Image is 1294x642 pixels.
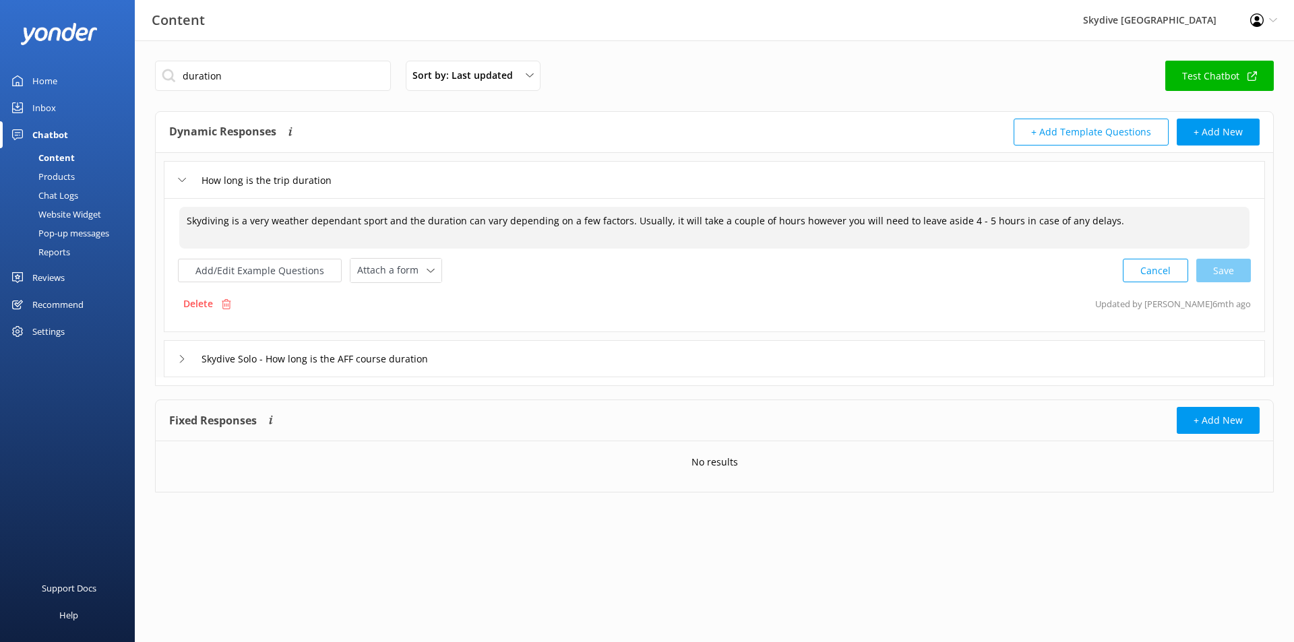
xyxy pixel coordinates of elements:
div: Chat Logs [8,186,78,205]
a: Chat Logs [8,186,135,205]
div: Recommend [32,291,84,318]
span: Sort by: Last updated [412,68,521,83]
input: Search all Chatbot Content [155,61,391,91]
div: Website Widget [8,205,101,224]
div: Content [8,148,75,167]
button: + Add New [1177,119,1260,146]
a: Products [8,167,135,186]
h3: Content [152,9,205,31]
img: yonder-white-logo.png [20,23,98,45]
div: Products [8,167,75,186]
a: Test Chatbot [1165,61,1274,91]
div: Support Docs [42,575,96,602]
a: Website Widget [8,205,135,224]
span: Attach a form [357,263,427,278]
div: Home [32,67,57,94]
button: + Add New [1177,407,1260,434]
p: Delete [183,296,213,311]
div: Chatbot [32,121,68,148]
button: Add/Edit Example Questions [178,259,342,282]
h4: Dynamic Responses [169,119,276,146]
p: Updated by [PERSON_NAME] 6mth ago [1095,291,1251,317]
a: Content [8,148,135,167]
button: Cancel [1123,259,1188,282]
p: No results [691,455,738,470]
button: + Add Template Questions [1014,119,1169,146]
a: Reports [8,243,135,261]
div: Reports [8,243,70,261]
a: Pop-up messages [8,224,135,243]
div: Inbox [32,94,56,121]
div: Reviews [32,264,65,291]
div: Help [59,602,78,629]
textarea: Skydiving is a very weather dependant sport and the duration can vary depending on a few factors.... [179,207,1250,249]
div: Settings [32,318,65,345]
div: Pop-up messages [8,224,109,243]
h4: Fixed Responses [169,407,257,434]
